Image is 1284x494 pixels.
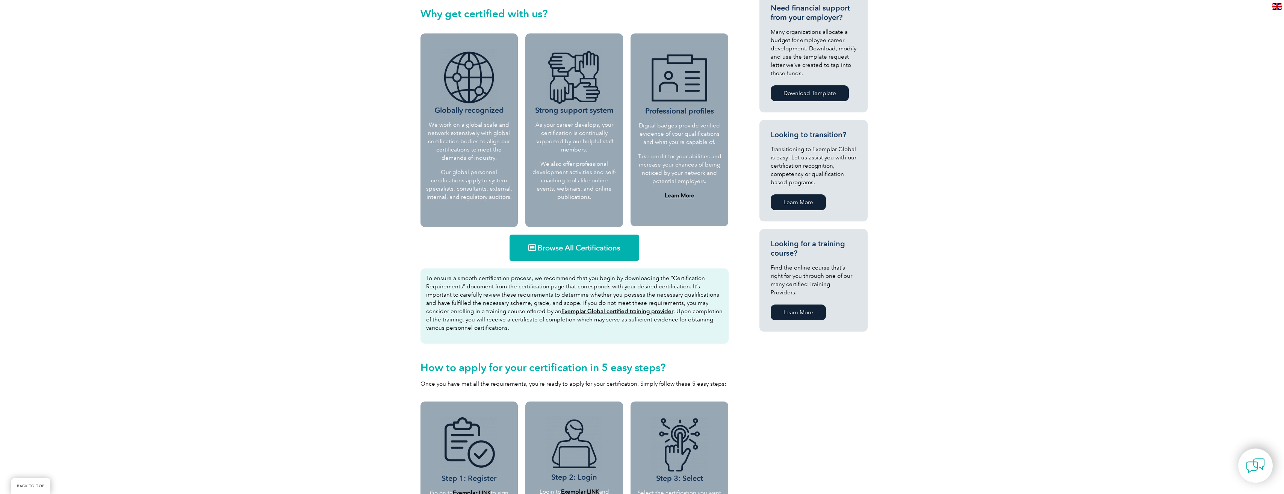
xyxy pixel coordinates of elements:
span: Browse All Certifications [538,244,620,252]
h3: Strong support system [531,49,617,115]
h3: Step 1: Register [426,417,513,483]
p: Find the online course that’s right for you through one of our many certified Training Providers. [771,264,856,297]
p: Take credit for your abilities and increase your chances of being noticed by your network and pot... [637,152,722,185]
p: Transitioning to Exemplar Global is easy! Let us assist you with our certification recognition, c... [771,145,856,186]
h3: Looking to transition? [771,130,856,139]
a: Exemplar Global certified training provider [561,308,673,315]
a: Download Template [771,85,849,101]
h3: Step 3: Select [636,417,723,483]
a: BACK TO TOP [11,478,50,494]
h3: Need financial support from your employer? [771,3,856,22]
h3: Globally recognized [426,49,513,115]
h3: Professional profiles [637,50,722,116]
p: Once you have met all the requirements, you’re ready to apply for your certification. Simply foll... [420,380,729,388]
p: We work on a global scale and network extensively with global certification bodies to align our c... [426,121,513,162]
h2: Why get certified with us? [420,8,729,20]
p: Many organizations allocate a budget for employee career development. Download, modify and use th... [771,28,856,77]
a: Learn More [771,305,826,320]
img: contact-chat.png [1246,456,1265,475]
h2: How to apply for your certification in 5 easy steps? [420,361,729,373]
img: en [1272,3,1282,10]
p: Our global personnel certifications apply to system specialists, consultants, external, internal,... [426,168,513,201]
p: To ensure a smooth certification process, we recommend that you begin by downloading the “Certifi... [426,274,723,332]
h3: Step 2: Login [530,416,619,482]
a: Browse All Certifications [510,235,639,261]
p: As your career develops, your certification is continually supported by our helpful staff members. [531,121,617,154]
p: We also offer professional development activities and self-coaching tools like online events, web... [531,160,617,201]
a: Learn More [771,194,826,210]
a: Learn More [665,192,694,199]
h3: Looking for a training course? [771,239,856,258]
p: Digital badges provide verified evidence of your qualifications and what you’re capable of. [637,121,722,146]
